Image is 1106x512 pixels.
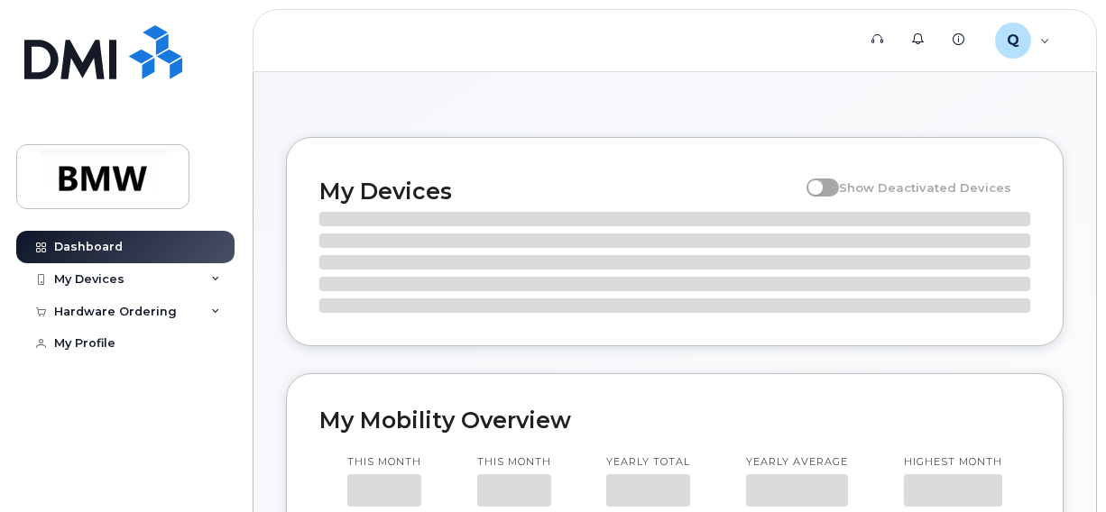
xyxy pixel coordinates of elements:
[477,455,551,470] p: This month
[806,170,821,185] input: Show Deactivated Devices
[839,180,1011,195] span: Show Deactivated Devices
[904,455,1002,470] p: Highest month
[319,178,797,205] h2: My Devices
[319,407,1030,434] h2: My Mobility Overview
[606,455,690,470] p: Yearly total
[746,455,848,470] p: Yearly average
[347,455,421,470] p: This month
